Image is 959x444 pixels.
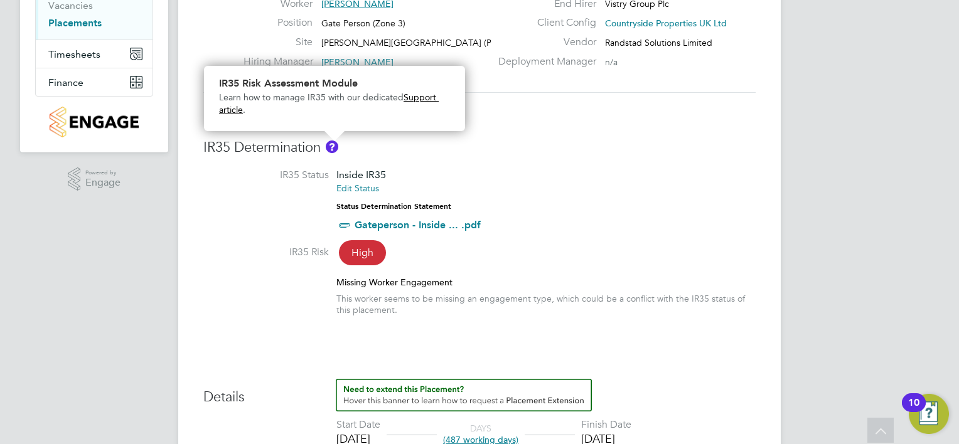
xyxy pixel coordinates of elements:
[605,56,618,68] span: n/a
[204,66,465,131] div: About IR35
[336,293,756,315] div: This worker seems to be missing an engagement type, which could be a conflict with the IR35 statu...
[219,92,439,115] a: Support article
[339,240,386,265] span: High
[244,36,313,49] label: Site
[908,403,919,419] div: 10
[203,246,329,259] label: IR35 Risk
[491,55,596,68] label: Deployment Manager
[203,139,756,157] h3: IR35 Determination
[336,379,592,411] button: How to extend a Placement?
[605,37,712,48] span: Randstad Solutions Limited
[326,140,338,153] button: About IR35
[581,418,631,431] div: Finish Date
[244,55,313,68] label: Hiring Manager
[219,77,358,89] strong: IR35 Risk Assessment Module
[244,16,313,29] label: Position
[336,277,756,288] div: Missing Worker Engagement
[35,107,153,137] a: Go to home page
[336,202,451,211] strong: Status Determination Statement
[48,77,83,88] span: Finance
[48,48,100,60] span: Timesheets
[48,17,102,29] a: Placements
[50,107,138,137] img: countryside-properties-logo-retina.png
[909,394,949,434] button: Open Resource Center, 10 new notifications
[491,16,596,29] label: Client Config
[321,37,517,48] span: [PERSON_NAME][GEOGRAPHIC_DATA] (Phase 1
[321,18,405,29] span: Gate Person (Zone 3)
[203,379,756,406] h3: Details
[355,219,481,231] a: Gateperson - Inside ... .pdf
[491,36,596,49] label: Vendor
[203,108,272,125] b: Placement
[336,182,379,194] a: Edit Status
[219,92,404,103] span: Learn how to manage IR35 with our dedicated
[336,169,386,181] span: Inside IR35
[85,177,121,188] span: Engage
[321,56,394,68] span: [PERSON_NAME]
[243,105,245,115] span: .
[336,418,380,431] div: Start Date
[605,18,727,29] span: Countryside Properties UK Ltd
[85,167,121,178] span: Powered by
[203,169,329,182] label: IR35 Status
